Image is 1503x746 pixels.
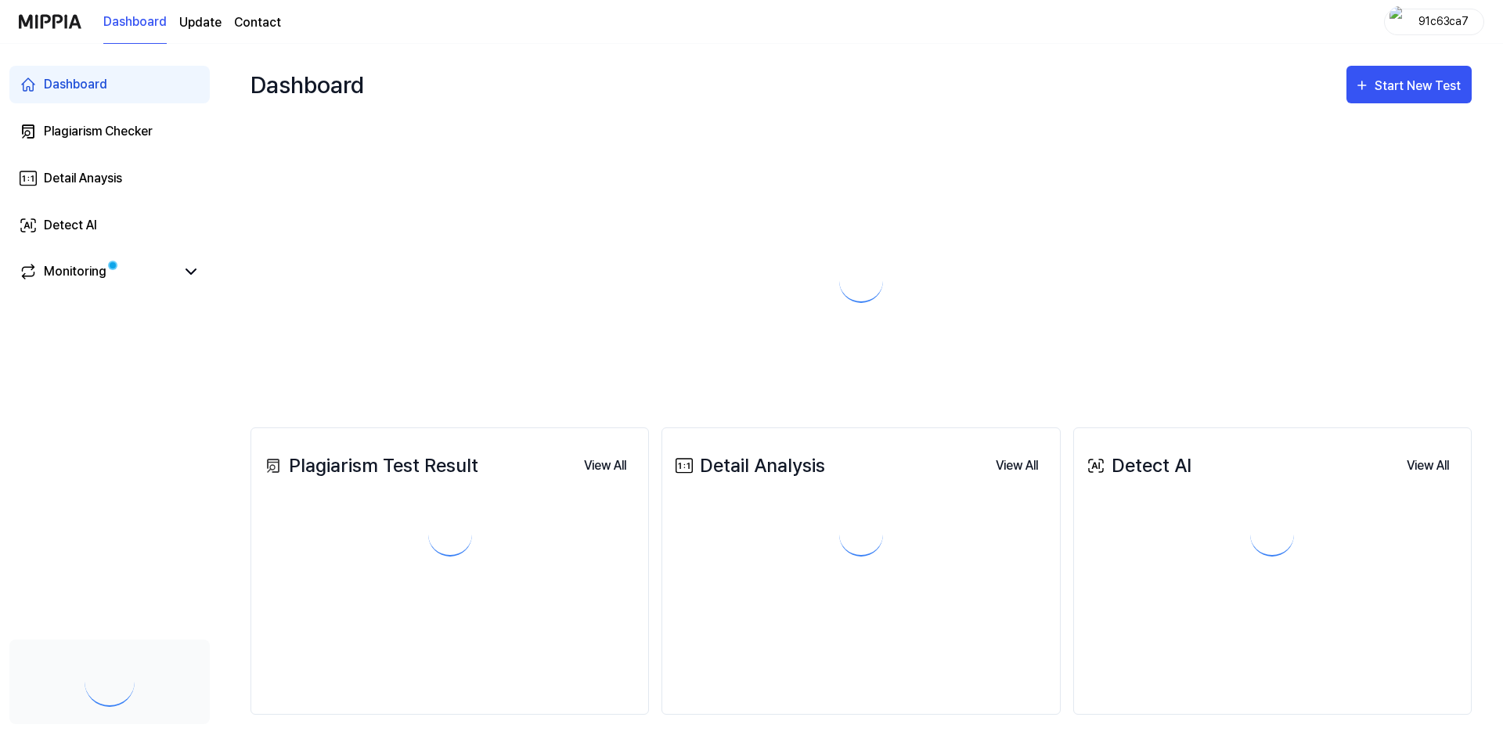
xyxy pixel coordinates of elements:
[19,262,175,281] a: Monitoring
[1083,452,1191,480] div: Detect AI
[1394,450,1462,481] button: View All
[44,262,106,281] div: Monitoring
[1394,449,1462,481] a: View All
[261,452,478,480] div: Plagiarism Test Result
[1389,6,1408,38] img: profile
[9,207,210,244] a: Detect AI
[44,75,107,94] div: Dashboard
[571,449,639,481] a: View All
[234,13,281,32] a: Contact
[1375,76,1464,96] div: Start New Test
[44,216,97,235] div: Detect AI
[983,450,1051,481] button: View All
[1384,9,1484,35] button: profile91c63ca7
[9,160,210,197] a: Detail Anaysis
[983,449,1051,481] a: View All
[571,450,639,481] button: View All
[103,1,167,44] a: Dashboard
[44,122,153,141] div: Plagiarism Checker
[179,13,222,32] a: Update
[44,169,122,188] div: Detail Anaysis
[672,452,825,480] div: Detail Analysis
[1413,13,1474,30] div: 91c63ca7
[1346,66,1472,103] button: Start New Test
[9,66,210,103] a: Dashboard
[9,113,210,150] a: Plagiarism Checker
[250,59,364,110] div: Dashboard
